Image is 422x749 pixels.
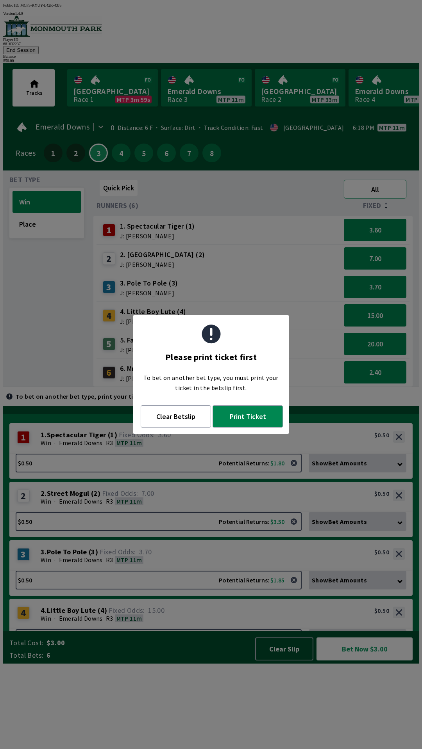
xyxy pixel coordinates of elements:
div: Please print ticket first [165,348,257,366]
span: Print Ticket [222,412,273,421]
button: Print Ticket [213,405,283,428]
button: Clear Betslip [141,405,211,428]
div: To bet on another bet type, you must print your ticket in the betslip first. [133,366,289,399]
span: Clear Betslip [150,412,201,421]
